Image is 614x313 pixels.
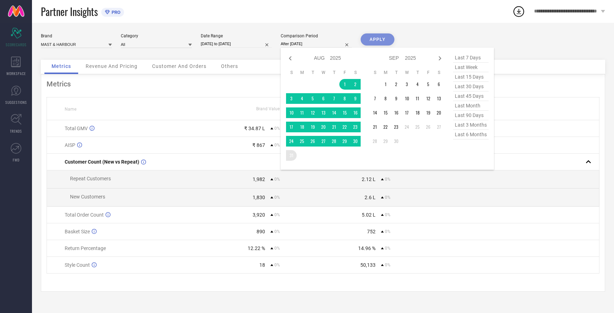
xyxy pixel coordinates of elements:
[41,4,98,19] span: Partner Insights
[385,246,391,251] span: 0%
[86,63,138,69] span: Revenue And Pricing
[244,126,265,131] div: ₹ 34.87 L
[257,229,265,234] div: 890
[307,122,318,132] td: Tue Aug 19 2025
[329,107,339,118] td: Thu Aug 14 2025
[339,107,350,118] td: Fri Aug 15 2025
[385,212,391,217] span: 0%
[286,70,297,75] th: Sunday
[297,122,307,132] td: Mon Aug 18 2025
[13,157,20,163] span: FWD
[370,70,380,75] th: Sunday
[318,136,329,147] td: Wed Aug 27 2025
[65,142,75,148] span: AISP
[433,79,444,90] td: Sat Sep 06 2025
[281,33,352,38] div: Comparison Period
[365,195,376,200] div: 2.6 L
[391,107,402,118] td: Tue Sep 16 2025
[402,122,412,132] td: Wed Sep 24 2025
[402,70,412,75] th: Wednesday
[453,111,489,120] span: last 90 days
[370,122,380,132] td: Sun Sep 21 2025
[380,79,391,90] td: Mon Sep 01 2025
[65,262,90,268] span: Style Count
[152,63,206,69] span: Customer And Orders
[65,159,139,165] span: Customer Count (New vs Repeat)
[512,5,525,18] div: Open download list
[391,122,402,132] td: Tue Sep 23 2025
[453,53,489,63] span: last 7 days
[201,40,272,48] input: Select date range
[391,136,402,147] td: Tue Sep 30 2025
[110,10,120,15] span: PRO
[391,70,402,75] th: Tuesday
[339,93,350,104] td: Fri Aug 08 2025
[380,107,391,118] td: Mon Sep 15 2025
[423,107,433,118] td: Fri Sep 19 2025
[362,212,376,218] div: 5.02 L
[339,79,350,90] td: Fri Aug 01 2025
[453,63,489,72] span: last week
[380,70,391,75] th: Monday
[307,136,318,147] td: Tue Aug 26 2025
[362,176,376,182] div: 2.12 L
[274,143,280,148] span: 0%
[281,40,352,48] input: Select comparison period
[391,79,402,90] td: Tue Sep 02 2025
[307,107,318,118] td: Tue Aug 12 2025
[350,70,361,75] th: Saturday
[412,79,423,90] td: Thu Sep 04 2025
[6,42,27,47] span: SCORECARDS
[385,229,391,234] span: 0%
[423,122,433,132] td: Fri Sep 26 2025
[65,107,76,112] span: Name
[256,106,280,111] span: Brand Value
[370,107,380,118] td: Sun Sep 14 2025
[274,212,280,217] span: 0%
[423,79,433,90] td: Fri Sep 05 2025
[453,72,489,82] span: last 15 days
[286,136,297,147] td: Sun Aug 24 2025
[339,70,350,75] th: Friday
[201,33,272,38] div: Date Range
[370,136,380,147] td: Sun Sep 28 2025
[70,176,111,181] span: Repeat Customers
[286,122,297,132] td: Sun Aug 17 2025
[121,33,192,38] div: Category
[385,262,391,267] span: 0%
[358,245,376,251] div: 14.96 %
[350,136,361,147] td: Sat Aug 30 2025
[221,63,238,69] span: Others
[253,176,265,182] div: 1,982
[318,122,329,132] td: Wed Aug 20 2025
[248,245,265,251] div: 12.22 %
[307,70,318,75] th: Tuesday
[297,107,307,118] td: Mon Aug 11 2025
[329,93,339,104] td: Thu Aug 07 2025
[297,93,307,104] td: Mon Aug 04 2025
[436,54,444,63] div: Next month
[274,195,280,200] span: 0%
[350,93,361,104] td: Sat Aug 09 2025
[5,100,27,105] span: SUGGESTIONS
[412,122,423,132] td: Thu Sep 25 2025
[274,177,280,182] span: 0%
[350,107,361,118] td: Sat Aug 16 2025
[329,136,339,147] td: Thu Aug 28 2025
[380,93,391,104] td: Mon Sep 08 2025
[259,262,265,268] div: 18
[286,107,297,118] td: Sun Aug 10 2025
[433,93,444,104] td: Sat Sep 13 2025
[65,212,104,218] span: Total Order Count
[65,126,88,131] span: Total GMV
[433,70,444,75] th: Saturday
[286,93,297,104] td: Sun Aug 03 2025
[412,70,423,75] th: Thursday
[274,262,280,267] span: 0%
[453,101,489,111] span: last month
[402,93,412,104] td: Wed Sep 10 2025
[297,136,307,147] td: Mon Aug 25 2025
[412,107,423,118] td: Thu Sep 18 2025
[350,79,361,90] td: Sat Aug 02 2025
[329,70,339,75] th: Thursday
